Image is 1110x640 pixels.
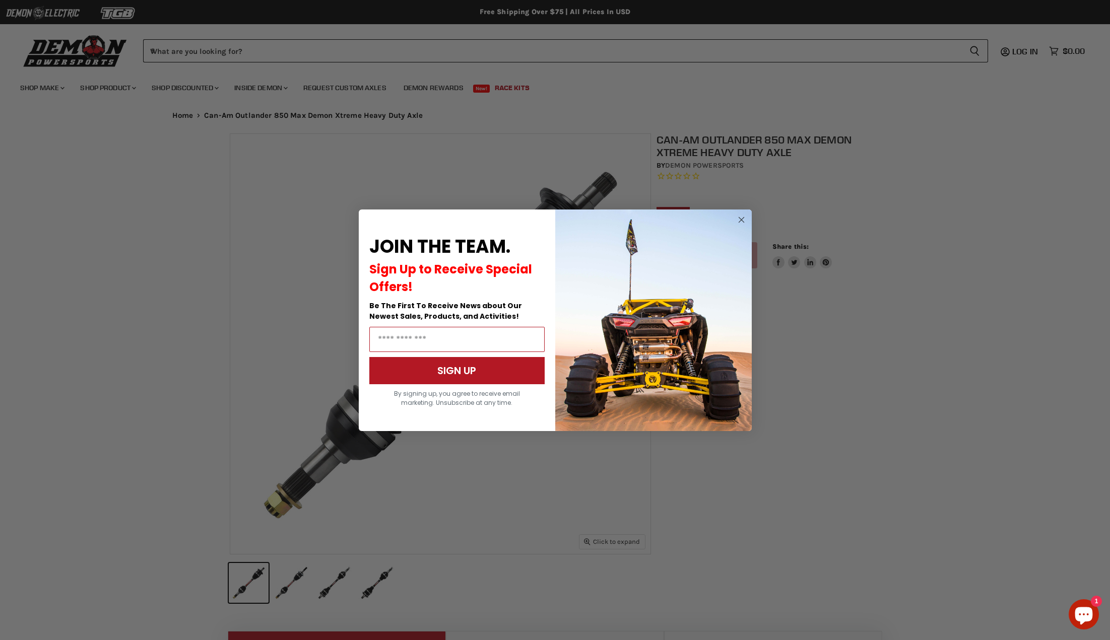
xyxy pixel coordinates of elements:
[369,301,522,321] span: Be The First To Receive News about Our Newest Sales, Products, and Activities!
[369,261,532,295] span: Sign Up to Receive Special Offers!
[555,209,752,431] img: a9095488-b6e7-41ba-879d-588abfab540b.jpeg
[369,327,545,352] input: Email Address
[394,389,520,407] span: By signing up, you agree to receive email marketing. Unsubscribe at any time.
[735,214,748,226] button: Close dialog
[369,357,545,384] button: SIGN UP
[369,234,510,259] span: JOIN THE TEAM.
[1066,599,1102,632] inbox-online-store-chat: Shopify online store chat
